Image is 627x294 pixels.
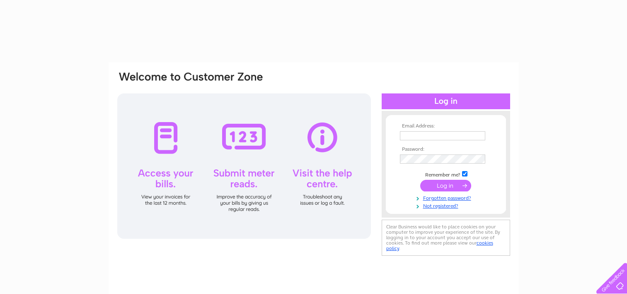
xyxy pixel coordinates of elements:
[400,201,494,209] a: Not registered?
[398,170,494,178] td: Remember me?
[420,180,471,191] input: Submit
[398,147,494,152] th: Password:
[398,123,494,129] th: Email Address:
[400,194,494,201] a: Forgotten password?
[382,220,510,256] div: Clear Business would like to place cookies on your computer to improve your experience of the sit...
[386,240,493,251] a: cookies policy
